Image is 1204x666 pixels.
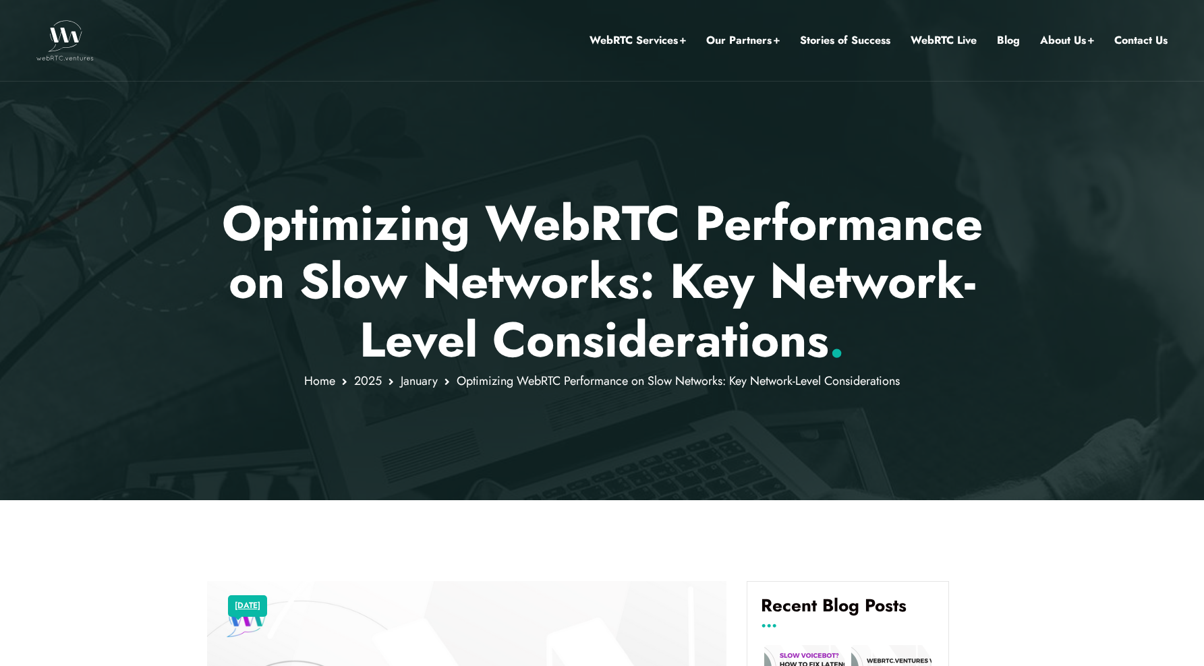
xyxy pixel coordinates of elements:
[304,372,335,390] a: Home
[829,305,844,375] span: .
[997,32,1020,49] a: Blog
[36,20,94,61] img: WebRTC.ventures
[761,595,935,626] h4: Recent Blog Posts
[911,32,977,49] a: WebRTC Live
[706,32,780,49] a: Our Partners
[590,32,686,49] a: WebRTC Services
[235,597,260,615] a: [DATE]
[457,372,900,390] span: Optimizing WebRTC Performance on Slow Networks: Key Network-Level Considerations
[207,194,997,369] h1: Optimizing WebRTC Performance on Slow Networks: Key Network-Level Considerations
[800,32,890,49] a: Stories of Success
[1040,32,1094,49] a: About Us
[354,372,382,390] a: 2025
[1114,32,1168,49] a: Contact Us
[401,372,438,390] a: January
